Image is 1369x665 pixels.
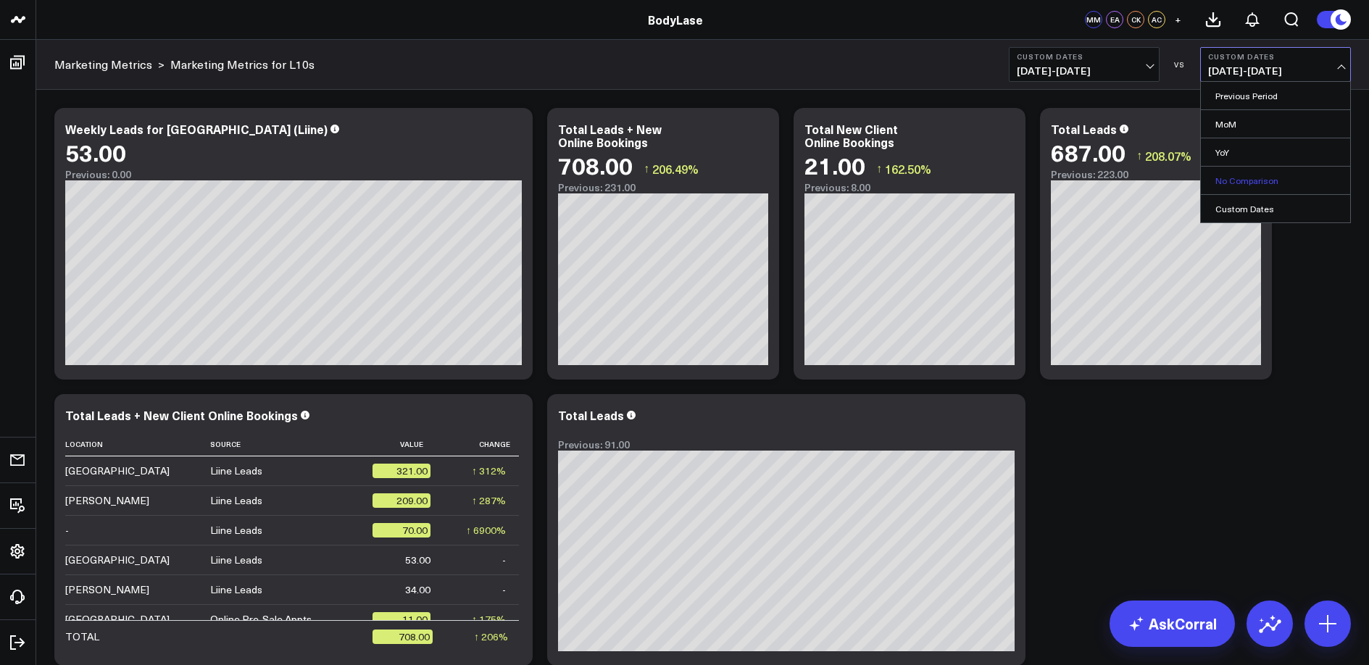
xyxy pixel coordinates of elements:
[1136,146,1142,165] span: ↑
[170,57,315,72] a: Marketing Metrics for L10s
[1145,148,1191,164] span: 208.07%
[466,523,506,538] div: ↑ 6900%
[1201,138,1350,166] a: YoY
[210,612,312,627] div: Online Pre-Sale Appts
[885,161,931,177] span: 162.50%
[65,169,522,180] div: Previous: 0.00
[1017,65,1152,77] span: [DATE] - [DATE]
[1167,60,1193,69] div: VS
[1110,601,1235,647] a: AskCorral
[65,612,170,627] div: [GEOGRAPHIC_DATA]
[558,152,633,178] div: 708.00
[1201,110,1350,138] a: MoM
[804,152,865,178] div: 21.00
[1051,139,1125,165] div: 687.00
[65,121,328,137] div: Weekly Leads for [GEOGRAPHIC_DATA] (Liine)
[558,121,662,150] div: Total Leads + New Online Bookings
[1201,195,1350,222] a: Custom Dates
[373,432,444,456] th: Value
[65,523,69,538] div: -
[210,523,262,538] div: Liine Leads
[472,612,506,627] div: ↑ 175%
[65,464,170,478] div: [GEOGRAPHIC_DATA]
[405,553,430,567] div: 53.00
[373,464,430,478] div: 321.00
[1200,47,1351,82] button: Custom Dates[DATE]-[DATE]
[65,493,149,508] div: [PERSON_NAME]
[210,582,262,597] div: Liine Leads
[502,582,506,597] div: -
[558,407,624,423] div: Total Leads
[558,439,1015,451] div: Previous: 91.00
[644,159,649,178] span: ↑
[1017,52,1152,61] b: Custom Dates
[804,121,898,150] div: Total New Client Online Bookings
[65,432,210,456] th: Location
[210,432,373,456] th: Source
[1009,47,1160,82] button: Custom Dates[DATE]-[DATE]
[1051,169,1261,180] div: Previous: 223.00
[1208,52,1343,61] b: Custom Dates
[54,57,152,72] a: Marketing Metrics
[1201,167,1350,194] a: No Comparison
[373,612,430,627] div: 11.00
[210,553,262,567] div: Liine Leads
[1085,11,1102,28] div: MM
[648,12,703,28] a: BodyLase
[54,57,165,72] div: >
[65,407,298,423] div: Total Leads + New Client Online Bookings
[65,630,99,644] div: TOTAL
[65,553,170,567] div: [GEOGRAPHIC_DATA]
[652,161,699,177] span: 206.49%
[558,182,768,193] div: Previous: 231.00
[444,432,519,456] th: Change
[804,182,1015,193] div: Previous: 8.00
[472,493,506,508] div: ↑ 287%
[876,159,882,178] span: ↑
[1127,11,1144,28] div: CK
[472,464,506,478] div: ↑ 312%
[1051,121,1117,137] div: Total Leads
[373,523,430,538] div: 70.00
[210,493,262,508] div: Liine Leads
[405,582,430,597] div: 34.00
[474,630,508,644] div: ↑ 206%
[1169,11,1186,28] button: +
[1208,65,1343,77] span: [DATE] - [DATE]
[210,464,262,478] div: Liine Leads
[65,582,149,597] div: [PERSON_NAME]
[1175,14,1181,25] span: +
[502,553,506,567] div: -
[1201,82,1350,109] a: Previous Period
[373,630,433,644] div: 708.00
[1106,11,1123,28] div: EA
[373,493,430,508] div: 209.00
[65,139,126,165] div: 53.00
[1148,11,1165,28] div: AC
